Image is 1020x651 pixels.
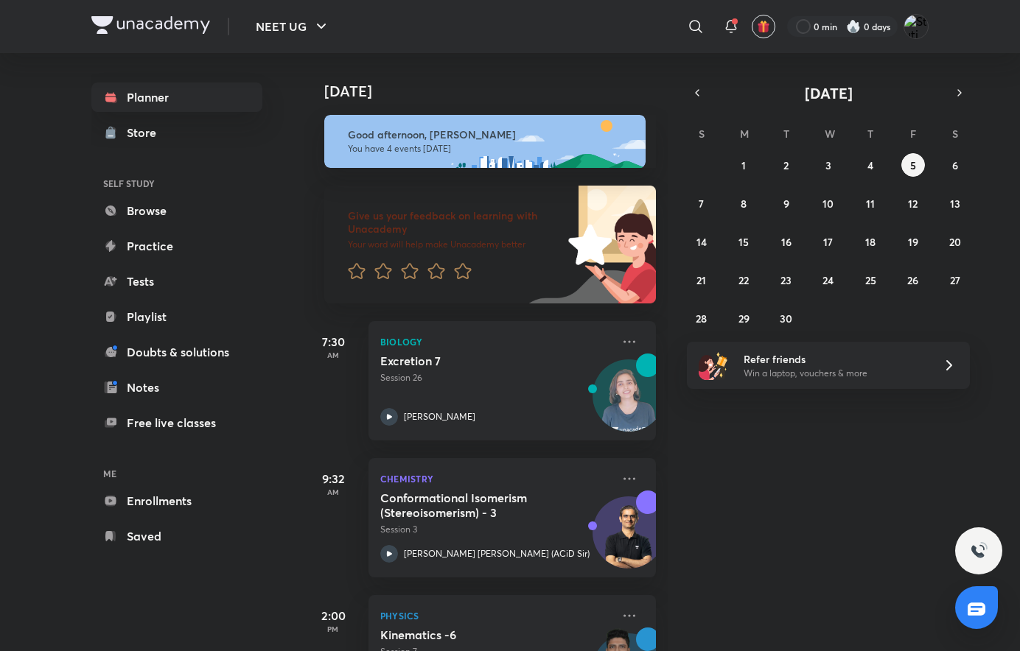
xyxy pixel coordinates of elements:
abbr: September 9, 2025 [783,197,789,211]
button: September 2, 2025 [775,153,798,177]
a: Practice [91,231,262,261]
abbr: Thursday [867,127,873,141]
abbr: September 5, 2025 [910,158,916,172]
abbr: September 19, 2025 [908,235,918,249]
a: Notes [91,373,262,402]
button: September 10, 2025 [817,191,840,215]
img: ttu [970,542,988,560]
p: AM [304,351,363,359]
button: September 20, 2025 [943,230,967,253]
img: avatar [757,20,770,33]
img: feedback_image [518,186,656,303]
h4: [DATE] [324,82,671,100]
button: September 26, 2025 [901,268,925,292]
abbr: September 25, 2025 [865,273,876,287]
button: September 12, 2025 [901,191,925,215]
p: Win a laptop, vouchers & more [744,367,925,380]
abbr: September 2, 2025 [783,158,789,172]
a: Browse [91,196,262,225]
a: Planner [91,82,262,112]
button: September 11, 2025 [859,191,882,215]
p: [PERSON_NAME] [404,410,475,423]
abbr: September 22, 2025 [738,273,749,287]
p: Session 26 [380,371,612,384]
p: Chemistry [380,470,612,488]
p: AM [304,488,363,496]
button: September 13, 2025 [943,191,967,215]
img: Avatar [593,504,664,575]
abbr: September 6, 2025 [952,158,958,172]
p: PM [304,624,363,633]
h5: Conformational Isomerism (Stereoisomerism) - 3 [380,490,564,520]
abbr: September 18, 2025 [865,235,876,249]
a: Tests [91,267,262,296]
button: avatar [752,15,775,38]
button: September 1, 2025 [732,153,755,177]
button: September 7, 2025 [690,191,713,215]
a: Enrollments [91,486,262,515]
abbr: September 26, 2025 [907,273,918,287]
a: Company Logo [91,16,210,38]
button: September 27, 2025 [943,268,967,292]
h5: 7:30 [304,333,363,351]
img: streak [846,19,861,34]
abbr: Wednesday [825,127,835,141]
abbr: September 3, 2025 [825,158,831,172]
p: Your word will help make Unacademy better [348,239,563,250]
button: September 5, 2025 [901,153,925,177]
a: Saved [91,521,262,551]
span: [DATE] [805,83,853,103]
button: September 14, 2025 [690,230,713,253]
a: Playlist [91,302,262,331]
img: Company Logo [91,16,210,34]
a: Free live classes [91,408,262,437]
abbr: September 1, 2025 [741,158,746,172]
abbr: September 15, 2025 [738,235,749,249]
abbr: September 24, 2025 [822,273,834,287]
p: [PERSON_NAME] [PERSON_NAME] (ACiD Sir) [404,547,590,560]
button: September 15, 2025 [732,230,755,253]
button: September 4, 2025 [859,153,882,177]
abbr: September 29, 2025 [738,312,750,325]
abbr: September 14, 2025 [696,235,707,249]
abbr: Monday [740,127,749,141]
p: Session 3 [380,523,612,536]
abbr: September 20, 2025 [949,235,961,249]
button: September 30, 2025 [775,306,798,330]
abbr: September 8, 2025 [741,197,747,211]
button: September 19, 2025 [901,230,925,253]
button: September 3, 2025 [817,153,840,177]
img: Avatar [593,367,664,438]
p: Biology [380,333,612,351]
button: September 18, 2025 [859,230,882,253]
button: September 22, 2025 [732,268,755,292]
div: Store [127,124,165,141]
button: September 21, 2025 [690,268,713,292]
abbr: September 10, 2025 [822,197,834,211]
abbr: Saturday [952,127,958,141]
abbr: September 28, 2025 [696,312,707,325]
h5: 2:00 [304,607,363,624]
button: September 29, 2025 [732,306,755,330]
p: Physics [380,607,612,624]
button: September 8, 2025 [732,191,755,215]
abbr: September 21, 2025 [696,273,706,287]
abbr: September 27, 2025 [950,273,960,287]
h6: Give us your feedback on learning with Unacademy [348,209,563,236]
button: September 6, 2025 [943,153,967,177]
abbr: September 7, 2025 [699,197,704,211]
h6: Refer friends [744,351,925,367]
abbr: September 17, 2025 [823,235,833,249]
button: September 23, 2025 [775,268,798,292]
img: referral [699,351,728,380]
abbr: September 11, 2025 [866,197,875,211]
h5: Kinematics -6 [380,627,564,642]
abbr: September 13, 2025 [950,197,960,211]
button: September 9, 2025 [775,191,798,215]
button: NEET UG [247,12,339,41]
abbr: Tuesday [783,127,789,141]
abbr: Sunday [699,127,705,141]
abbr: September 16, 2025 [781,235,792,249]
h5: Excretion 7 [380,353,564,368]
h6: ME [91,461,262,486]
